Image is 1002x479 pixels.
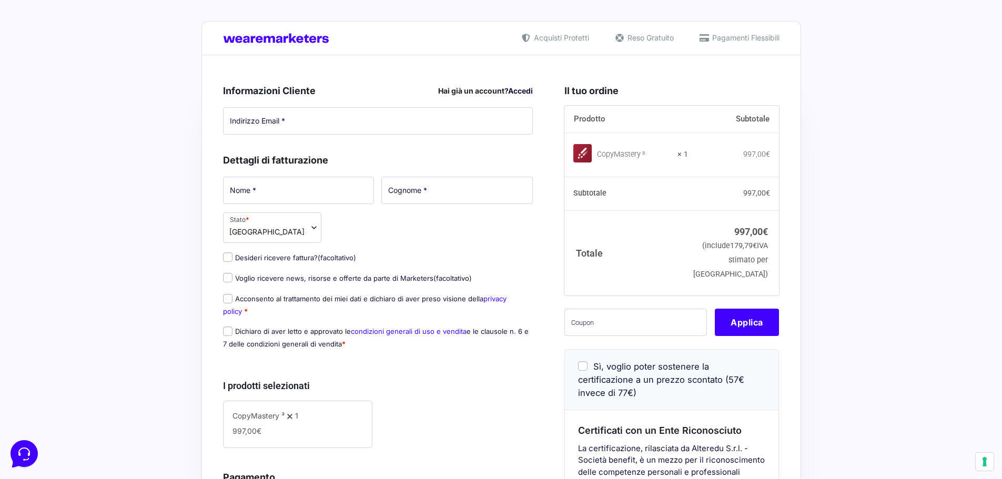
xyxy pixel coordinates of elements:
label: Acconsento al trattamento dei miei dati e dichiaro di aver preso visione della [223,294,507,315]
span: CopyMastery ³ [232,411,285,420]
div: CopyMastery ³ [597,149,671,160]
button: Aiuto [137,338,202,362]
span: Acquisti Protetti [531,32,589,43]
input: Cognome * [381,177,533,204]
input: Sì, voglio poter sostenere la certificazione a un prezzo scontato (57€ invece di 77€) [578,361,588,371]
img: dark [34,59,55,80]
span: € [766,150,770,158]
a: privacy policy [223,294,507,315]
span: Reso Gratuito [625,32,674,43]
span: Stato [223,212,321,243]
th: Prodotto [564,106,688,133]
span: Le tue conversazioni [17,42,89,50]
h3: Il tuo ordine [564,84,779,98]
div: Hai già un account? [438,85,533,96]
h2: Ciao da Marketers 👋 [8,8,177,25]
strong: × 1 [677,149,688,160]
h3: Dettagli di fatturazione [223,153,533,167]
span: € [753,241,757,250]
a: Accedi [508,86,533,95]
h3: I prodotti selezionati [223,379,533,393]
bdi: 997,00 [743,189,770,197]
input: Nome * [223,177,375,204]
span: Trova una risposta [17,130,82,139]
span: (facoltativo) [433,274,472,282]
span: (facoltativo) [318,253,356,262]
bdi: 997,00 [734,226,768,237]
a: Apri Centro Assistenza [112,130,194,139]
input: Coupon [564,309,707,336]
input: Acconsento al trattamento dei miei dati e dichiaro di aver preso visione dellaprivacy policy [223,294,232,303]
label: Voglio ricevere news, risorse e offerte da parte di Marketers [223,274,472,282]
span: € [766,189,770,197]
input: Dichiaro di aver letto e approvato lecondizioni generali di uso e venditae le clausole n. 6 e 7 d... [223,327,232,336]
bdi: 997,00 [743,150,770,158]
span: Certificati con un Ente Riconosciuto [578,425,742,436]
span: 1 [295,411,298,420]
label: Desideri ricevere fattura? [223,253,356,262]
h3: Informazioni Cliente [223,84,533,98]
span: Sì, voglio poter sostenere la certificazione a un prezzo scontato (57€ invece di 77€) [578,361,744,398]
th: Totale [564,210,688,295]
span: Italia [229,226,305,237]
p: Messaggi [91,352,119,362]
a: condizioni generali di uso e vendita [351,327,467,335]
th: Subtotale [564,177,688,211]
p: Home [32,352,49,362]
span: € [763,226,768,237]
span: € [257,426,261,435]
button: Messaggi [73,338,138,362]
button: Home [8,338,73,362]
button: Inizia una conversazione [17,88,194,109]
iframe: Customerly Messenger Launcher [8,438,40,470]
small: (include IVA stimato per [GEOGRAPHIC_DATA]) [693,241,768,279]
img: dark [50,59,72,80]
span: 179,79 [730,241,757,250]
input: Cerca un articolo... [24,153,172,164]
button: Le tue preferenze relative al consenso per le tecnologie di tracciamento [976,453,994,471]
p: Aiuto [162,352,177,362]
button: Applica [715,309,779,336]
input: Indirizzo Email * [223,107,533,135]
img: CopyMastery ³ [573,144,592,162]
input: Desideri ricevere fattura?(facoltativo) [223,252,232,262]
span: Pagamenti Flessibili [710,32,780,43]
span: 997,00 [232,426,261,435]
th: Subtotale [688,106,780,133]
label: Dichiaro di aver letto e approvato le e le clausole n. 6 e 7 delle condizioni generali di vendita [223,327,529,348]
img: dark [17,59,38,80]
input: Voglio ricevere news, risorse e offerte da parte di Marketers(facoltativo) [223,273,232,282]
span: Inizia una conversazione [68,95,155,103]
